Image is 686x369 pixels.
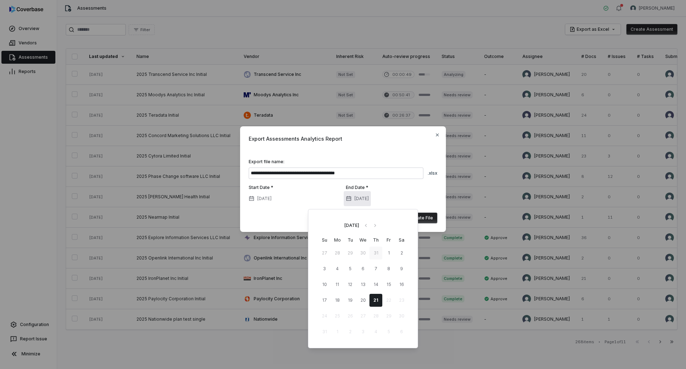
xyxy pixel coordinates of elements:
span: Export Assessments Analytics Report [249,135,437,142]
label: Export file name: [249,159,437,165]
button: 20 [357,294,369,307]
button: 19 [344,294,357,307]
button: 4 [331,262,344,275]
th: Thursday [369,236,382,244]
button: 2 [395,247,408,259]
button: 27 [318,247,331,259]
button: 6 [357,262,369,275]
button: 12 [344,278,357,291]
th: Sunday [318,236,331,244]
button: Generate File [400,213,437,223]
label: Start Date * [249,185,273,190]
button: 18 [331,294,344,307]
button: Go to previous month [361,220,371,230]
th: Wednesday [357,236,369,244]
button: 14 [369,278,382,291]
button: 15 [382,278,395,291]
div: [DATE] [344,223,359,228]
button: 10 [318,278,331,291]
th: Tuesday [344,236,357,244]
button: 11 [331,278,344,291]
button: 29 [344,247,357,259]
button: Go to next month [370,220,381,230]
button: 3 [318,262,331,275]
button: 28 [331,247,344,259]
button: 21 [369,294,382,307]
button: 31 [369,247,382,259]
button: 9 [395,262,408,275]
button: 30 [357,247,369,259]
label: End Date * [346,185,368,190]
button: [DATE] [344,191,371,206]
button: 8 [382,262,395,275]
th: Friday [382,236,395,244]
button: 7 [369,262,382,275]
button: 1 [382,247,395,259]
th: Monday [331,236,344,244]
button: 5 [344,262,357,275]
button: 17 [318,294,331,307]
span: .xlsx [428,170,437,177]
th: Saturday [395,236,408,244]
button: 16 [395,278,408,291]
button: [DATE] [247,191,274,206]
button: 13 [357,278,369,291]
